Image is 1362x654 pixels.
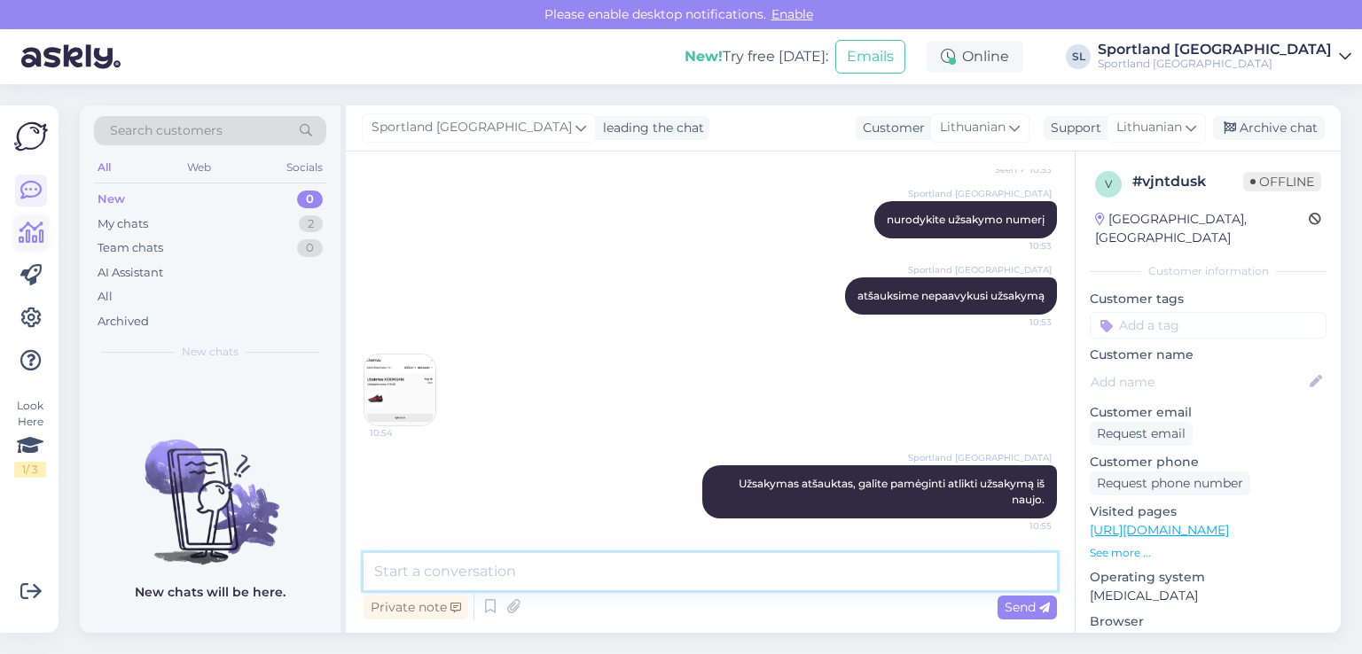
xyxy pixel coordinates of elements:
span: 10:53 [985,315,1052,329]
span: Sportland [GEOGRAPHIC_DATA] [372,118,572,137]
p: Customer email [1090,403,1327,422]
p: See more ... [1090,545,1327,561]
div: Sportland [GEOGRAPHIC_DATA] [1098,43,1332,57]
span: Užsakymas atšauktas, galite pamėginti atlikti užsakymą iš naujo. [739,477,1047,506]
img: No chats [80,408,340,567]
span: 10:55 [985,519,1052,533]
div: My chats [98,215,148,233]
span: Lithuanian [1116,118,1182,137]
span: Sportland [GEOGRAPHIC_DATA] [908,187,1052,200]
p: Visited pages [1090,502,1327,521]
div: leading the chat [596,119,704,137]
div: Customer information [1090,263,1327,279]
div: Customer [856,119,925,137]
span: New chats [182,344,239,360]
span: Sportland [GEOGRAPHIC_DATA] [908,263,1052,276]
span: Lithuanian [940,118,1006,137]
input: Add name [1091,372,1306,392]
div: 0 [297,191,323,208]
p: Browser [1090,612,1327,631]
span: Search customers [110,121,223,140]
span: v [1105,177,1112,191]
div: 0 [297,239,323,257]
button: Emails [835,40,905,74]
div: All [98,288,113,306]
p: Chrome [TECHNICAL_ID] [1090,631,1327,650]
span: Enable [766,6,818,22]
div: Socials [283,156,326,179]
a: Sportland [GEOGRAPHIC_DATA]Sportland [GEOGRAPHIC_DATA] [1098,43,1351,71]
div: Request email [1090,422,1193,446]
input: Add a tag [1090,312,1327,339]
p: Customer phone [1090,453,1327,471]
div: Online [927,41,1023,73]
div: 1 / 3 [14,462,46,478]
p: Customer tags [1090,290,1327,308]
img: Attachment [364,354,435,425]
b: New! [685,48,723,65]
span: 10:53 [985,239,1052,253]
img: Askly Logo [14,120,48,153]
p: [MEDICAL_DATA] [1090,587,1327,605]
span: Send [1005,599,1050,615]
p: Operating system [1090,568,1327,587]
span: nurodykite užsakymo numerį [887,213,1045,226]
div: Sportland [GEOGRAPHIC_DATA] [1098,57,1332,71]
div: Archived [98,313,149,331]
div: Support [1044,119,1101,137]
span: 10:54 [370,426,436,440]
span: atšauksime nepaavykusi užsakymą [857,289,1045,302]
div: 2 [299,215,323,233]
span: Sportland [GEOGRAPHIC_DATA] [908,451,1052,464]
div: Look Here [14,398,46,478]
div: New [98,191,125,208]
div: AI Assistant [98,264,163,282]
a: [URL][DOMAIN_NAME] [1090,522,1229,538]
div: Private note [364,596,468,619]
div: Request phone number [1090,471,1250,495]
span: Offline [1243,172,1321,191]
p: Customer name [1090,346,1327,364]
p: New chats will be here. [135,583,286,602]
div: Try free [DATE]: [685,46,828,67]
div: [GEOGRAPHIC_DATA], [GEOGRAPHIC_DATA] [1095,210,1309,247]
div: Web [184,156,215,179]
div: SL [1066,44,1091,69]
div: All [94,156,114,179]
div: Archive chat [1213,116,1325,140]
div: # vjntdusk [1132,171,1243,192]
div: Team chats [98,239,163,257]
span: Seen ✓ 10:53 [985,163,1052,176]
